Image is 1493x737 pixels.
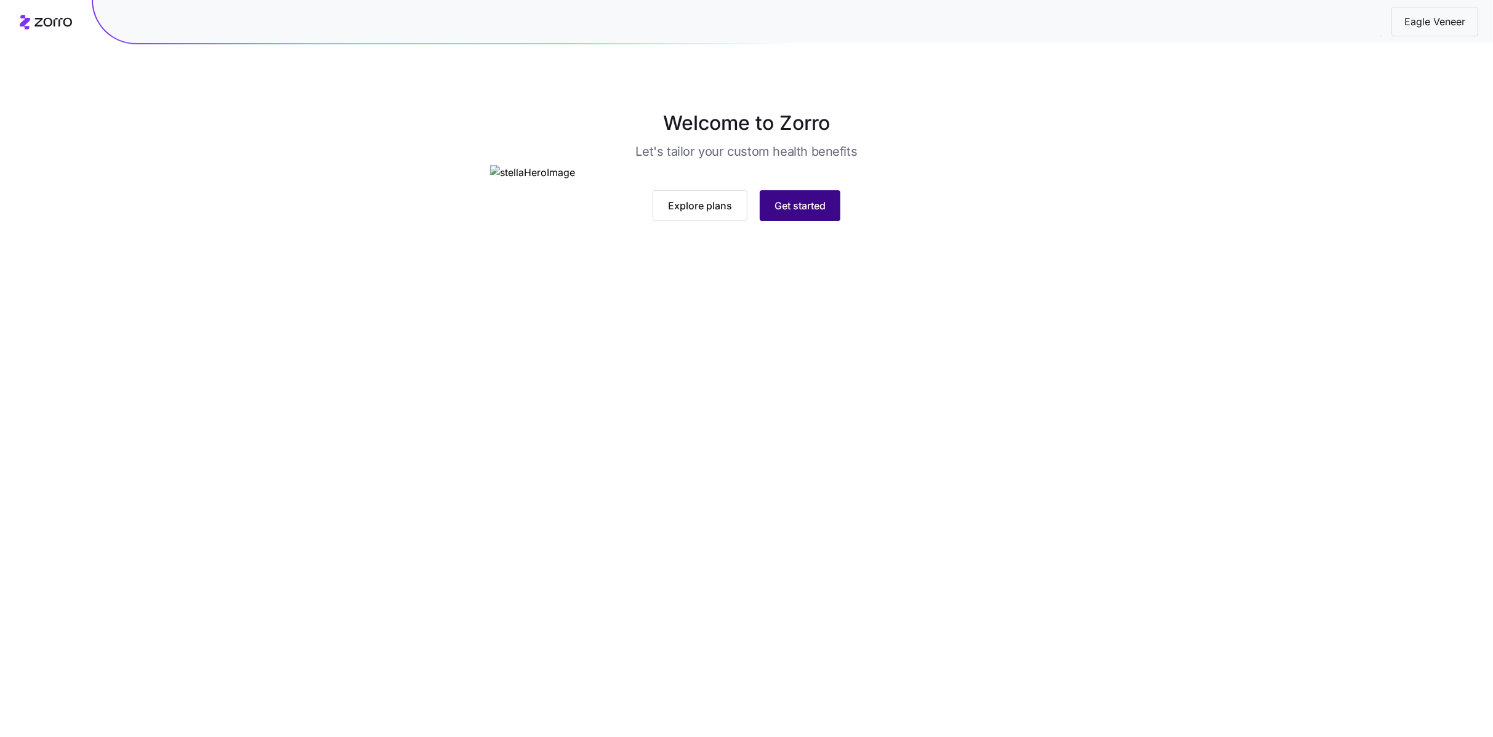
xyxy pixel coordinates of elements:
[668,198,732,213] span: Explore plans
[490,165,1003,180] img: stellaHeroImage
[653,190,747,221] button: Explore plans
[1394,14,1475,30] span: Eagle Veneer
[635,143,857,160] h3: Let's tailor your custom health benefits
[760,190,840,221] button: Get started
[775,198,826,213] span: Get started
[441,108,1052,138] h1: Welcome to Zorro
